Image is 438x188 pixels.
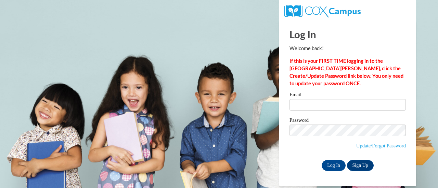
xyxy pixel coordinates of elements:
a: Sign Up [347,160,374,171]
h1: Log In [289,27,406,41]
p: Welcome back! [289,45,406,52]
img: COX Campus [284,5,361,17]
label: Password [289,118,406,125]
label: Email [289,92,406,99]
a: Update/Forgot Password [356,143,406,148]
strong: If this is your FIRST TIME logging in to the [GEOGRAPHIC_DATA][PERSON_NAME], click the Create/Upd... [289,58,403,86]
input: Log In [322,160,346,171]
a: COX Campus [284,8,361,14]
